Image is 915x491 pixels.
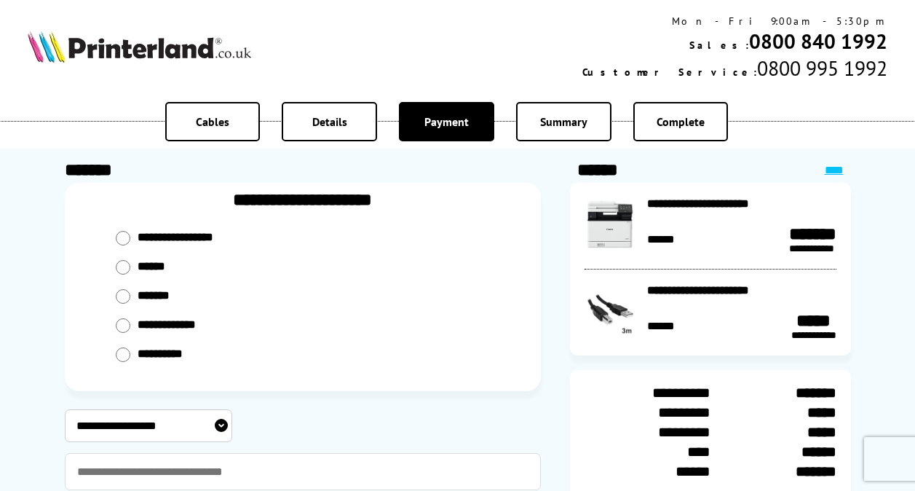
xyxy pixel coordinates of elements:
[582,15,887,28] div: Mon - Fri 9:00am - 5:30pm
[749,28,887,55] a: 0800 840 1992
[540,114,587,129] span: Summary
[196,114,229,129] span: Cables
[28,31,251,62] img: Printerland Logo
[312,114,347,129] span: Details
[424,114,469,129] span: Payment
[657,114,705,129] span: Complete
[757,55,887,82] span: 0800 995 1992
[582,66,757,79] span: Customer Service:
[689,39,749,52] span: Sales:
